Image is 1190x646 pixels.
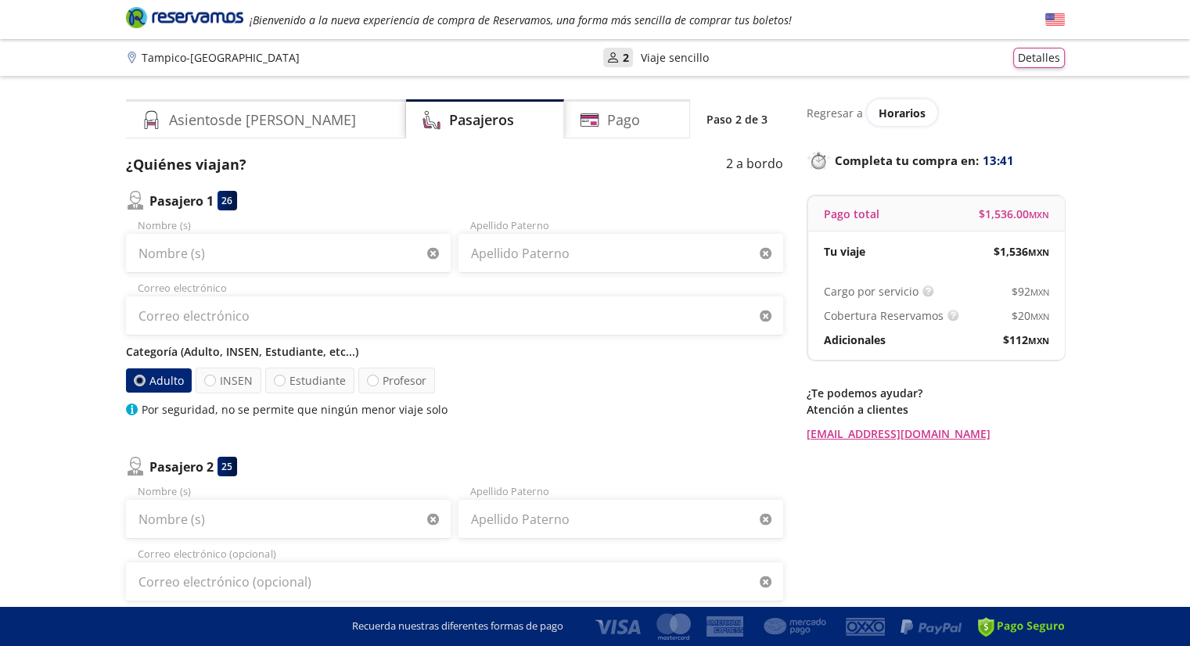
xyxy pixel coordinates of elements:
p: Completa tu compra en : [807,149,1065,171]
h4: Asientos de [PERSON_NAME] [169,109,356,131]
p: Tampico - [GEOGRAPHIC_DATA] [142,49,300,66]
small: MXN [1030,310,1049,322]
input: Correo electrónico (opcional) [126,562,783,601]
input: Apellido Paterno [458,500,783,539]
p: Adicionales [824,332,886,348]
button: Detalles [1013,48,1065,68]
span: $ 1,536.00 [979,206,1049,222]
input: Apellido Paterno [458,234,783,273]
p: Tu viaje [824,243,865,260]
p: ¿Quiénes viajan? [126,154,246,175]
small: MXN [1030,286,1049,298]
a: Brand Logo [126,5,243,34]
p: Atención a clientes [807,401,1065,418]
p: ¿Te podemos ayudar? [807,385,1065,401]
button: English [1045,10,1065,30]
small: MXN [1029,209,1049,221]
span: Horarios [879,106,926,120]
span: 13:41 [983,152,1014,170]
p: Regresar a [807,105,863,121]
p: Recuerda nuestras diferentes formas de pago [352,619,563,634]
p: Pasajero 2 [149,458,214,476]
p: 2 a bordo [726,154,783,175]
i: Brand Logo [126,5,243,29]
div: Regresar a ver horarios [807,99,1065,126]
span: $ 112 [1003,332,1049,348]
span: $ 20 [1012,307,1049,324]
div: 26 [218,191,237,210]
p: Categoría (Adulto, INSEN, Estudiante, etc...) [126,343,783,360]
label: Estudiante [265,368,354,393]
h4: Pasajeros [449,109,514,131]
label: Profesor [358,368,435,393]
input: Nombre (s) [126,500,451,539]
p: Cargo por servicio [824,283,919,300]
input: Correo electrónico [126,296,783,336]
label: Adulto [126,368,192,393]
small: MXN [1028,246,1049,258]
p: Pasajero 1 [149,192,214,210]
p: Paso 2 de 3 [706,111,768,127]
small: MXN [1028,335,1049,346]
span: $ 1,536 [994,243,1049,260]
p: Por seguridad, no se permite que ningún menor viaje solo [142,401,448,418]
em: ¡Bienvenido a la nueva experiencia de compra de Reservamos, una forma más sencilla de comprar tus... [250,13,792,27]
label: INSEN [196,368,261,393]
p: Viaje sencillo [641,49,709,66]
input: Nombre (s) [126,234,451,273]
span: $ 92 [1012,283,1049,300]
div: 25 [218,457,237,476]
h4: Pago [607,109,640,131]
a: [EMAIL_ADDRESS][DOMAIN_NAME] [807,425,1065,442]
p: 2 [623,49,629,66]
p: Pago total [824,206,879,222]
p: Cobertura Reservamos [824,307,944,324]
